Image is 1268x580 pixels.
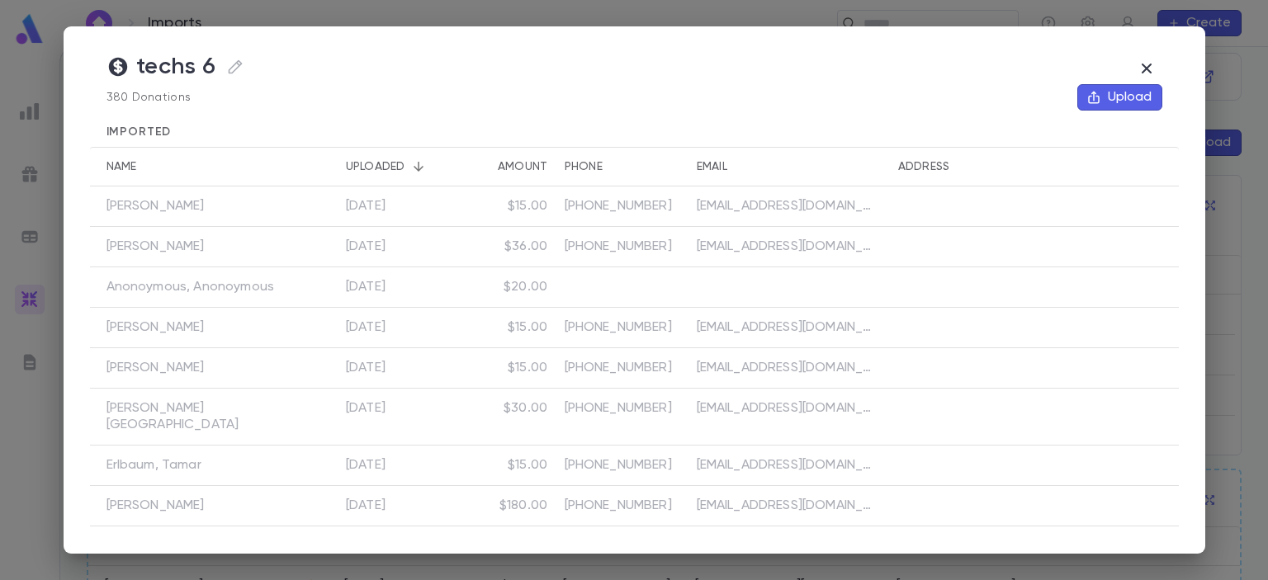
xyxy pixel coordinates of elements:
[508,360,548,376] div: $15.00
[565,497,680,514] p: [PHONE_NUMBER]
[461,147,556,186] div: Amount
[405,153,432,180] button: Sort
[565,400,680,417] p: [PHONE_NUMBER]
[697,497,878,514] p: [EMAIL_ADDRESS][DOMAIN_NAME]
[346,279,386,295] div: 9/18/2025
[90,147,296,186] div: Name
[508,319,548,336] div: $15.00
[106,497,205,514] p: [PERSON_NAME]
[697,198,878,215] p: [EMAIL_ADDRESS][DOMAIN_NAME]
[338,147,461,186] div: Uploaded
[697,360,878,376] p: [EMAIL_ADDRESS][DOMAIN_NAME]
[556,147,688,186] div: Phone
[498,147,548,186] div: Amount
[508,457,548,474] div: $15.00
[346,147,405,186] div: Uploaded
[106,279,275,295] p: Anonoymous, Anonoymous
[106,147,137,186] div: Name
[346,400,386,417] div: 9/18/2025
[697,319,878,336] p: [EMAIL_ADDRESS][DOMAIN_NAME]
[106,319,205,336] p: [PERSON_NAME]
[346,319,386,336] div: 9/18/2025
[346,198,386,215] div: 9/18/2025
[106,126,172,138] span: Imported
[346,238,386,255] div: 9/18/2025
[697,147,727,186] div: Email
[508,198,548,215] div: $15.00
[565,360,680,376] p: [PHONE_NUMBER]
[697,238,878,255] p: [EMAIL_ADDRESS][DOMAIN_NAME]
[565,198,680,215] p: [PHONE_NUMBER]
[1077,84,1162,111] button: Upload
[106,198,205,215] p: [PERSON_NAME]
[106,457,201,474] p: Erlbaum, Tamar
[697,400,878,417] p: [EMAIL_ADDRESS][DOMAIN_NAME]
[565,457,680,474] p: [PHONE_NUMBER]
[346,360,386,376] div: 9/18/2025
[346,457,386,474] div: 9/18/2025
[504,400,548,417] div: $30.00
[565,319,680,336] p: [PHONE_NUMBER]
[106,400,288,433] p: [PERSON_NAME][GEOGRAPHIC_DATA]
[697,457,878,474] p: [EMAIL_ADDRESS][DOMAIN_NAME]
[504,279,548,295] div: $20.00
[890,147,1179,186] div: Address
[504,238,548,255] div: $36.00
[106,91,249,104] p: 380 Donations
[898,147,950,186] div: Address
[499,497,548,514] div: $180.00
[565,147,603,186] div: Phone
[471,153,498,180] button: Sort
[346,497,386,514] div: 9/18/2025
[565,238,680,255] p: [PHONE_NUMBER]
[106,238,205,255] p: [PERSON_NAME]
[106,360,205,376] p: [PERSON_NAME]
[106,53,249,81] h4: techs 6
[688,147,890,186] div: Email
